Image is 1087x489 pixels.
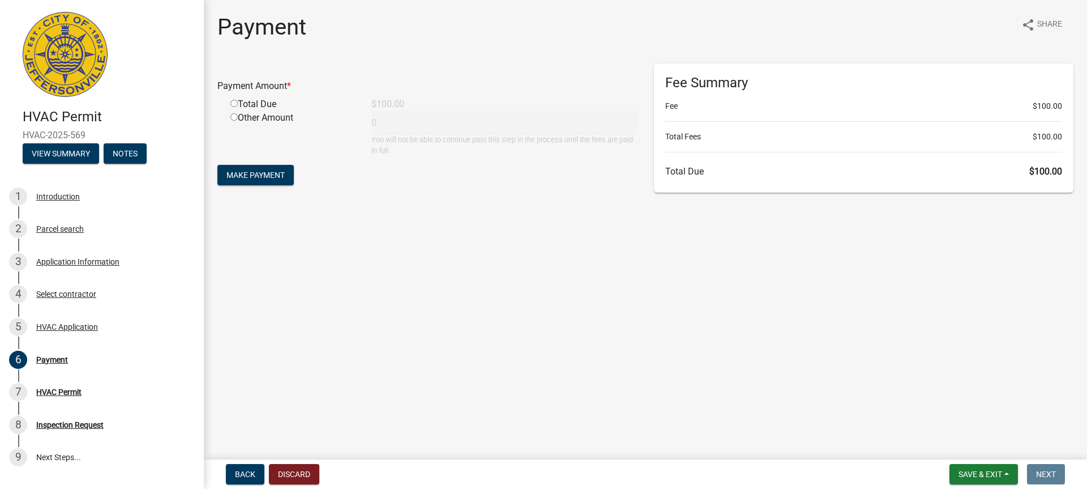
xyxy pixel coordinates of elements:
div: 6 [9,351,27,369]
span: HVAC-2025-569 [23,130,181,141]
div: 5 [9,318,27,336]
span: Share [1037,18,1062,32]
div: 9 [9,448,27,466]
div: Payment [36,356,68,364]
li: Fee [665,100,1062,112]
h6: Total Due [665,166,1062,177]
div: Parcel search [36,225,84,233]
h4: HVAC Permit [23,109,195,125]
li: Total Fees [665,131,1062,143]
div: Application Information [36,258,119,266]
span: $100.00 [1033,131,1062,143]
div: Payment Amount [209,79,645,93]
wm-modal-confirm: Summary [23,150,99,159]
div: Inspection Request [36,421,104,429]
div: Total Due [222,97,363,111]
span: $100.00 [1033,100,1062,112]
span: $100.00 [1029,166,1062,177]
i: share [1021,18,1035,32]
div: 3 [9,253,27,271]
button: Next [1027,464,1065,484]
div: HVAC Application [36,323,98,331]
img: City of Jeffersonville, Indiana [23,12,108,97]
h1: Payment [217,14,306,41]
button: Save & Exit [949,464,1018,484]
button: shareShare [1012,14,1071,36]
h6: Fee Summary [665,75,1062,91]
button: Make Payment [217,165,294,185]
div: 1 [9,188,27,206]
span: Next [1036,470,1056,479]
button: Discard [269,464,319,484]
span: Back [235,470,255,479]
div: 8 [9,416,27,434]
wm-modal-confirm: Notes [104,150,147,159]
span: Make Payment [226,171,285,180]
button: View Summary [23,143,99,164]
button: Notes [104,143,147,164]
div: 4 [9,285,27,303]
button: Back [226,464,264,484]
div: HVAC Permit [36,388,82,396]
div: Select contractor [36,290,96,298]
span: Save & Exit [958,470,1002,479]
div: Other Amount [222,111,363,156]
div: 7 [9,383,27,401]
div: 2 [9,220,27,238]
div: Introduction [36,193,80,201]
